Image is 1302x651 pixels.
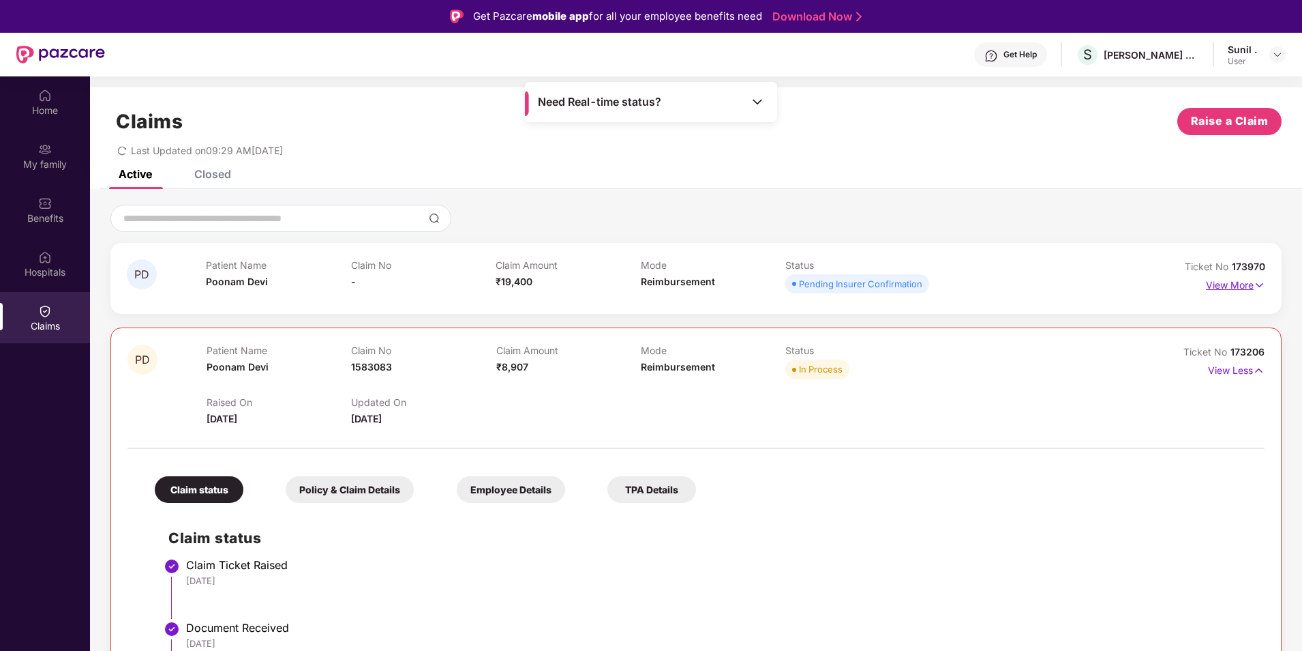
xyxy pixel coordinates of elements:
[206,276,268,287] span: Poonam Devi
[641,259,786,271] p: Mode
[1206,274,1265,293] p: View More
[186,558,1251,572] div: Claim Ticket Raised
[351,345,496,356] p: Claim No
[799,277,922,291] div: Pending Insurer Confirmation
[38,304,52,318] img: svg+xml;base64,PHN2ZyBpZD0iQ2xhaW0iIHhtbG5zPSJodHRwOi8vd3d3LnczLm9yZy8yMDAwL3N2ZyIgd2lkdGg9IjIwIi...
[1104,48,1199,61] div: [PERSON_NAME] CONSULTANTS P LTD
[207,361,269,373] span: Poonam Devi
[1228,43,1257,56] div: Sunil .
[135,354,150,366] span: PD
[38,143,52,156] img: svg+xml;base64,PHN2ZyB3aWR0aD0iMjAiIGhlaWdodD0iMjAiIHZpZXdCb3g9IjAgMCAyMCAyMCIgZmlsbD0ibm9uZSIgeG...
[1232,261,1265,272] span: 173970
[496,345,641,356] p: Claim Amount
[351,396,496,408] p: Updated On
[1191,113,1269,130] span: Raise a Claim
[532,10,589,23] strong: mobile app
[607,476,696,503] div: TPA Details
[1177,108,1282,135] button: Raise a Claim
[496,276,532,287] span: ₹19,400
[457,476,565,503] div: Employee Details
[351,259,496,271] p: Claim No
[16,46,105,63] img: New Pazcare Logo
[984,49,998,63] img: svg+xml;base64,PHN2ZyBpZD0iSGVscC0zMngzMiIgeG1sbnM9Imh0dHA6Ly93d3cudzMub3JnLzIwMDAvc3ZnIiB3aWR0aD...
[496,259,641,271] p: Claim Amount
[116,110,183,133] h1: Claims
[207,396,351,408] p: Raised On
[119,167,152,181] div: Active
[496,361,528,373] span: ₹8,907
[450,10,464,23] img: Logo
[131,145,283,156] span: Last Updated on 09:29 AM[DATE]
[164,558,180,575] img: svg+xml;base64,PHN2ZyBpZD0iU3RlcC1Eb25lLTMyeDMyIiB4bWxucz0iaHR0cDovL3d3dy53My5vcmcvMjAwMC9zdmciIH...
[1183,346,1230,358] span: Ticket No
[38,250,52,264] img: svg+xml;base64,PHN2ZyBpZD0iSG9zcGl0YWxzIiB4bWxucz0iaHR0cDovL3d3dy53My5vcmcvMjAwMC9zdmciIHdpZHRoPS...
[168,527,1251,549] h2: Claim status
[1208,360,1265,378] p: View Less
[1254,278,1265,293] img: svg+xml;base64,PHN2ZyB4bWxucz0iaHR0cDovL3d3dy53My5vcmcvMjAwMC9zdmciIHdpZHRoPSIxNyIgaGVpZ2h0PSIxNy...
[186,575,1251,587] div: [DATE]
[207,413,237,424] span: [DATE]
[186,621,1251,635] div: Document Received
[785,345,930,356] p: Status
[186,637,1251,650] div: [DATE]
[38,197,52,210] img: svg+xml;base64,PHN2ZyBpZD0iQmVuZWZpdHMiIHhtbG5zPSJodHRwOi8vd3d3LnczLm9yZy8yMDAwL3N2ZyIgd2lkdGg9Ij...
[1272,49,1283,60] img: svg+xml;base64,PHN2ZyBpZD0iRHJvcGRvd24tMzJ4MzIiIHhtbG5zPSJodHRwOi8vd3d3LnczLm9yZy8yMDAwL3N2ZyIgd2...
[473,8,762,25] div: Get Pazcare for all your employee benefits need
[785,259,930,271] p: Status
[1083,46,1092,63] span: S
[641,345,785,356] p: Mode
[207,345,351,356] p: Patient Name
[856,10,862,24] img: Stroke
[751,95,764,108] img: Toggle Icon
[538,95,661,109] span: Need Real-time status?
[351,361,392,373] span: 1583083
[1230,346,1265,358] span: 173206
[117,145,127,156] span: redo
[351,413,382,424] span: [DATE]
[206,259,351,271] p: Patient Name
[155,476,243,503] div: Claim status
[286,476,414,503] div: Policy & Claim Details
[772,10,858,24] a: Download Now
[429,213,440,224] img: svg+xml;base64,PHN2ZyBpZD0iU2VhcmNoLTMyeDMyIiB4bWxucz0iaHR0cDovL3d3dy53My5vcmcvMjAwMC9zdmciIHdpZH...
[641,361,715,373] span: Reimbursement
[641,276,715,287] span: Reimbursement
[134,269,149,280] span: PD
[194,167,231,181] div: Closed
[164,621,180,637] img: svg+xml;base64,PHN2ZyBpZD0iU3RlcC1Eb25lLTMyeDMyIiB4bWxucz0iaHR0cDovL3d3dy53My5vcmcvMjAwMC9zdmciIH...
[799,362,843,376] div: In Process
[351,276,356,287] span: -
[1253,363,1265,378] img: svg+xml;base64,PHN2ZyB4bWxucz0iaHR0cDovL3d3dy53My5vcmcvMjAwMC9zdmciIHdpZHRoPSIxNyIgaGVpZ2h0PSIxNy...
[38,89,52,102] img: svg+xml;base64,PHN2ZyBpZD0iSG9tZSIgeG1sbnM9Imh0dHA6Ly93d3cudzMub3JnLzIwMDAvc3ZnIiB3aWR0aD0iMjAiIG...
[1003,49,1037,60] div: Get Help
[1185,261,1232,272] span: Ticket No
[1228,56,1257,67] div: User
